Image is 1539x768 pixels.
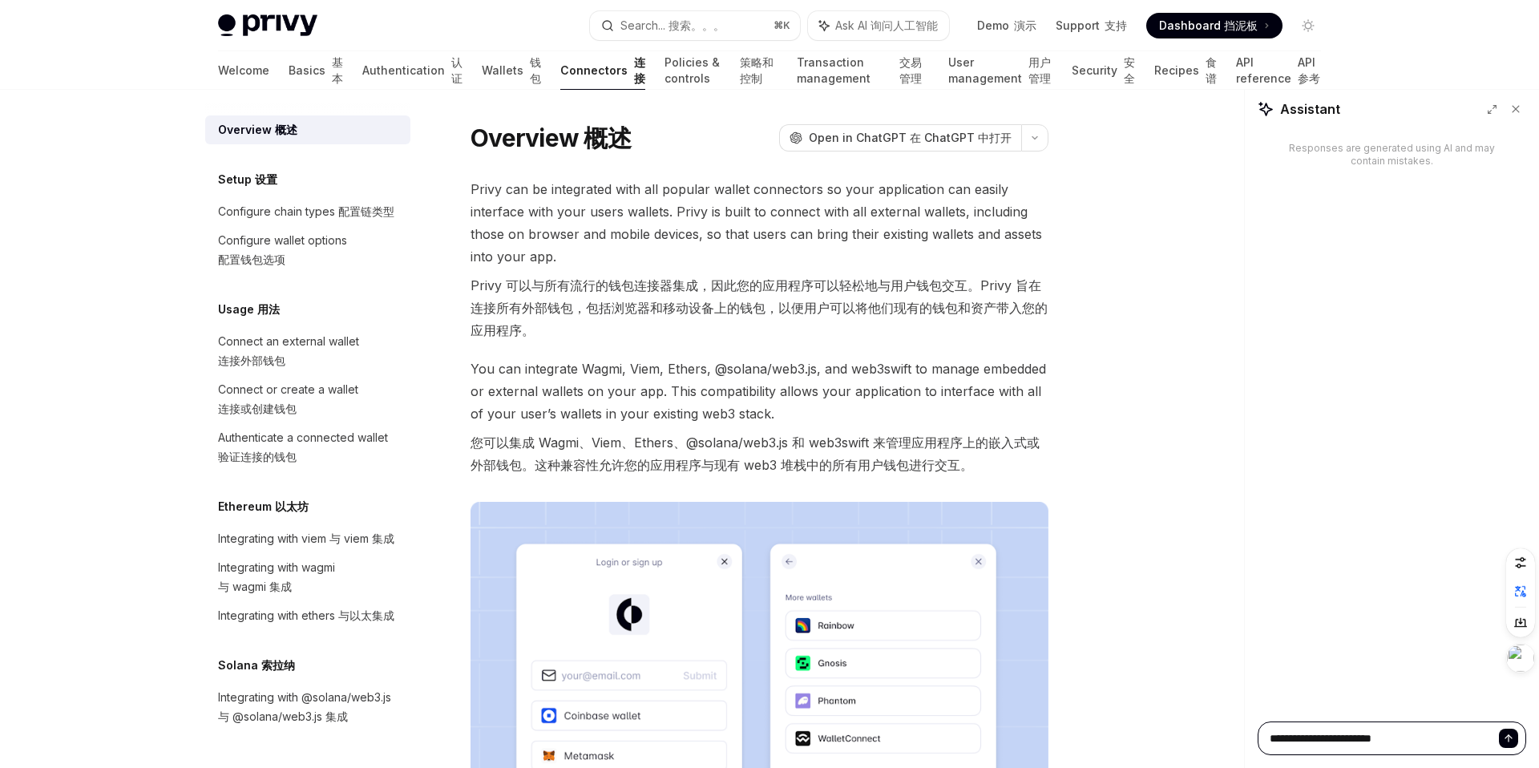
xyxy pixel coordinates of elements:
[218,580,292,593] span: 与 wagmi 集成
[1298,55,1320,85] span: API 参考
[870,18,938,32] span: 询问人工智能
[289,51,343,90] a: Basics 基本
[1154,51,1217,90] a: Recipes 食谱
[205,327,410,375] a: Connect an external wallet 连接外部钱包
[275,499,309,513] span: 以太坊
[205,601,410,630] a: Integrating with ethers 与以太集成
[205,375,410,423] a: Connect or create a wallet 连接或创建钱包
[1146,13,1282,38] a: Dashboard 挡泥板
[218,253,285,266] span: 配置钱包选项
[1072,51,1135,90] a: Security 安全
[590,11,800,40] button: Search... 搜索。。。⌘K
[471,123,631,152] h1: Overview
[1056,18,1127,34] a: Support 支持
[1105,18,1127,32] span: 支持
[530,55,541,85] span: 钱包
[797,51,929,90] a: Transaction management 交易管理
[218,688,401,726] div: Integrating with @solana/web3.js
[218,606,394,625] div: Integrating with ethers
[809,130,1012,146] span: Open in ChatGPT
[451,55,463,85] span: 认证
[218,450,297,463] span: 验证连接的钱包
[1028,55,1051,85] span: 用户管理
[1014,18,1036,32] span: 演示
[620,16,725,35] div: Search...
[899,55,922,85] span: 交易管理
[218,402,297,415] span: 连接或创建钱包
[218,656,295,675] h5: Solana
[560,51,645,90] a: Connectors 连接
[669,18,725,32] span: 搜索。。。
[205,197,410,226] a: Configure chain types 配置链类型
[779,124,1021,152] button: Open in ChatGPT 在 ChatGPT 中打开
[948,51,1052,90] a: User management 用户管理
[218,380,401,418] div: Connect or create a wallet
[808,11,949,40] button: Ask AI 询问人工智能
[1295,13,1321,38] button: Toggle dark mode
[338,608,394,622] span: 与以太集成
[977,18,1036,34] a: Demo 演示
[218,709,348,723] span: 与 @solana/web3.js 集成
[471,358,1048,476] span: You can integrate Wagmi, Viem, Ethers, @solana/web3.js, and web3swift to manage embedded or exter...
[910,131,1012,144] span: 在 ChatGPT 中打开
[218,202,394,221] div: Configure chain types
[218,332,401,370] div: Connect an external wallet
[664,51,778,90] a: Policies & controls 策略和控制
[205,226,410,274] a: Configure wallet options 配置钱包选项
[218,428,401,467] div: Authenticate a connected wallet
[218,231,401,269] div: Configure wallet options
[218,354,285,367] span: 连接外部钱包
[205,423,410,471] a: Authenticate a connected wallet 验证连接的钱包
[205,683,410,731] a: Integrating with @solana/web3.js 与 @solana/web3.js 集成
[218,529,394,548] div: Integrating with viem
[362,51,463,90] a: Authentication 认证
[218,558,401,596] div: Integrating with wagmi
[1206,55,1217,85] span: 食谱
[584,123,631,152] span: 概述
[218,14,317,37] img: light logo
[1224,18,1258,32] span: 挡泥板
[1280,99,1340,119] span: Assistant
[255,172,277,186] span: 设置
[205,524,410,553] a: Integrating with viem 与 viem 集成
[332,55,343,85] span: 基本
[338,204,394,218] span: 配置链类型
[257,302,280,316] span: 用法
[471,178,1048,342] span: Privy can be integrated with all popular wallet connectors so your application can easily interfa...
[471,277,1048,338] span: Privy 可以与所有流行的钱包连接器集成，因此您的应用程序可以轻松地与用户钱包交互。Privy 旨在连接所有外部钱包，包括浏览器和移动设备上的钱包，以便用户可以将他们现有的钱包和资产带入您的应...
[634,55,645,85] span: 连接
[1283,142,1501,168] div: Responses are generated using AI and may contain mistakes.
[261,658,295,672] span: 索拉纳
[218,300,280,319] h5: Usage
[774,19,790,32] span: ⌘ K
[1159,18,1258,34] span: Dashboard
[205,115,410,144] a: Overview 概述
[482,51,541,90] a: Wallets 钱包
[218,170,277,189] h5: Setup
[275,123,297,136] span: 概述
[218,51,269,90] a: Welcome
[218,497,309,516] h5: Ethereum
[740,55,774,85] span: 策略和控制
[1236,51,1321,90] a: API reference API 参考
[835,18,938,34] span: Ask AI
[205,553,410,601] a: Integrating with wagmi 与 wagmi 集成
[1499,729,1518,748] button: Send message
[1124,55,1135,85] span: 安全
[218,120,297,139] div: Overview
[329,532,394,545] span: 与 viem 集成
[471,435,1040,473] span: 您可以集成 Wagmi、Viem、Ethers、@solana/web3.js 和 web3swift 来管理应用程序上的嵌入式或外部钱包。这种兼容性允许您的应用程序与现有 web3 堆栈中的所...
